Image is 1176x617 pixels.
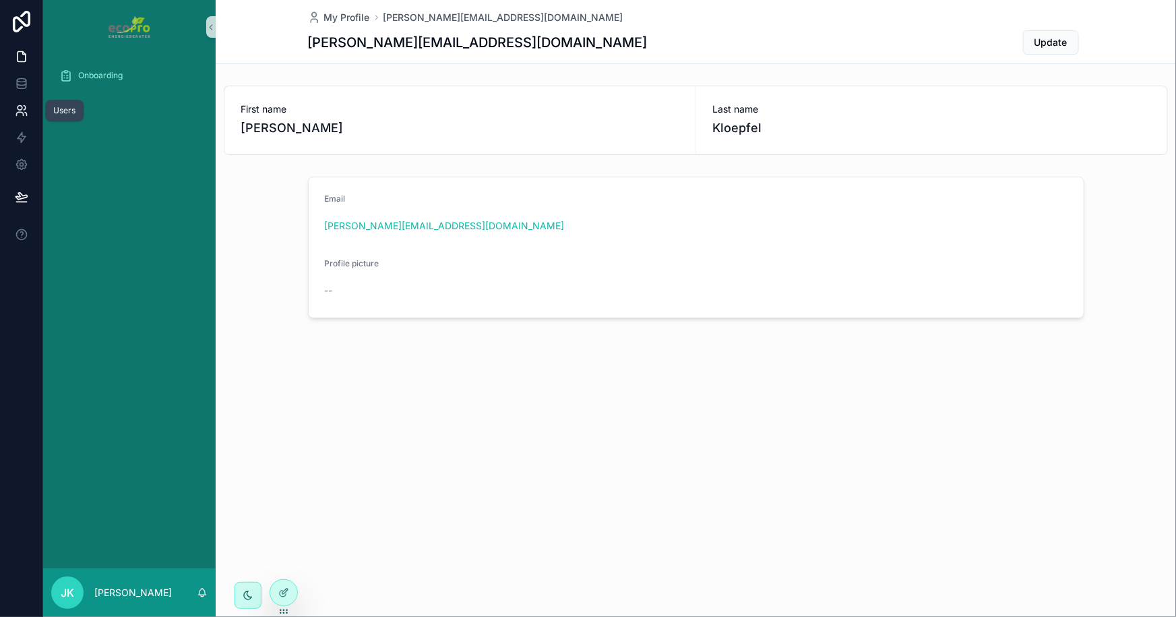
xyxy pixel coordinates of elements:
[324,11,370,24] span: My Profile
[241,102,679,116] span: First name
[325,284,333,297] span: --
[383,11,623,24] a: [PERSON_NAME][EMAIL_ADDRESS][DOMAIN_NAME]
[43,54,216,105] div: scrollable content
[61,585,74,601] span: JK
[712,119,1151,138] span: Kloepfel
[308,11,370,24] a: My Profile
[94,586,172,599] p: [PERSON_NAME]
[325,258,379,268] span: Profile picture
[51,63,208,88] a: Onboarding
[109,16,150,38] img: App logo
[53,105,75,116] div: Users
[78,70,123,81] span: Onboarding
[308,33,648,52] h1: [PERSON_NAME][EMAIL_ADDRESS][DOMAIN_NAME]
[1023,30,1079,55] button: Update
[712,102,1151,116] span: Last name
[1034,36,1067,49] span: Update
[325,219,565,233] a: [PERSON_NAME][EMAIL_ADDRESS][DOMAIN_NAME]
[241,119,679,138] span: [PERSON_NAME]
[325,194,346,204] span: Email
